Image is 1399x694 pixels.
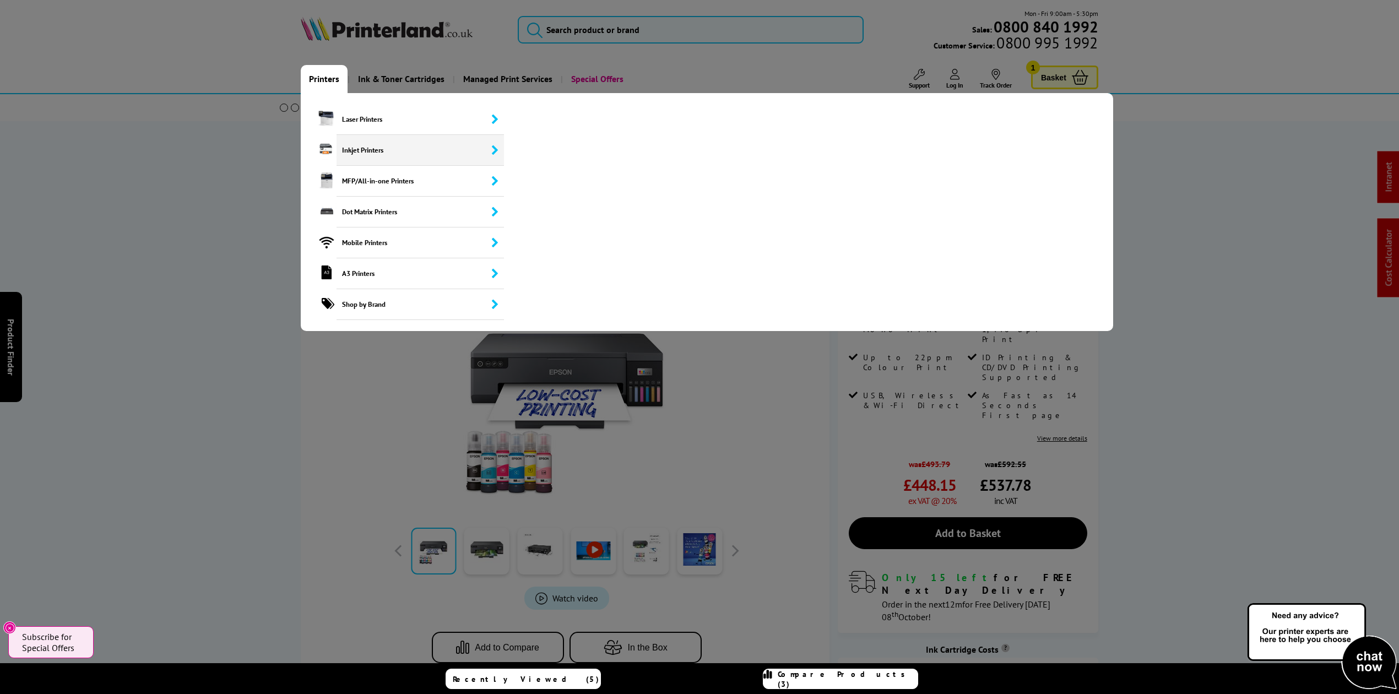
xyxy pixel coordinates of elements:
span: Recently Viewed (5) [453,674,599,684]
span: Laser Printers [337,104,504,135]
span: A3 Printers [337,258,504,289]
a: Inkjet Printers [301,135,504,166]
span: Dot Matrix Printers [337,197,504,227]
a: Laser Printers [301,104,504,135]
a: A3 Printers [301,258,504,289]
span: Mobile Printers [337,227,504,258]
span: Shop by Brand [337,289,504,320]
span: Compare Products (3) [778,669,918,689]
span: Inkjet Printers [337,135,504,166]
span: MFP/All-in-one Printers [337,166,504,197]
a: Dot Matrix Printers [301,197,504,227]
button: Close [3,621,16,634]
span: Subscribe for Special Offers [22,631,83,653]
a: Shop by Brand [301,289,504,320]
a: Compare Products (3) [763,669,918,689]
img: Open Live Chat window [1245,601,1399,692]
a: MFP/All-in-one Printers [301,166,504,197]
a: Recently Viewed (5) [446,669,601,689]
a: Printers [301,65,348,93]
a: Mobile Printers [301,227,504,258]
